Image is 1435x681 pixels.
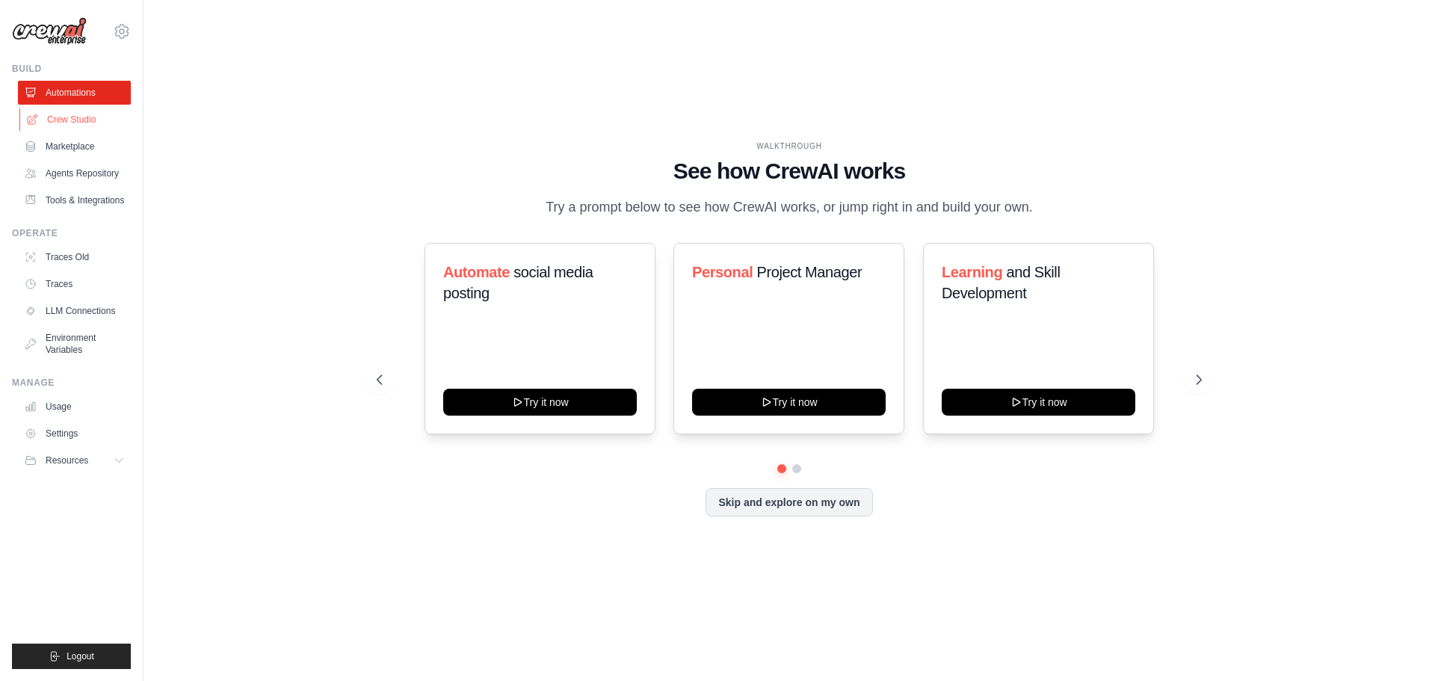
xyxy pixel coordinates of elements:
span: social media posting [443,264,593,301]
a: Environment Variables [18,326,131,362]
span: Learning [942,264,1002,280]
a: Automations [18,81,131,105]
div: Operate [12,227,131,239]
a: Agents Repository [18,161,131,185]
img: Logo [12,17,87,46]
span: Logout [67,650,94,662]
span: Automate [443,264,510,280]
span: Resources [46,454,88,466]
a: Crew Studio [19,108,132,132]
button: Try it now [692,389,886,416]
div: Build [12,63,131,75]
h1: See how CrewAI works [377,158,1202,185]
div: Manage [12,377,131,389]
span: and Skill Development [942,264,1060,301]
a: Traces Old [18,245,131,269]
span: Project Manager [757,264,862,280]
button: Try it now [443,389,637,416]
span: Personal [692,264,753,280]
a: Marketplace [18,135,131,158]
a: Traces [18,272,131,296]
a: Settings [18,422,131,446]
button: Try it now [942,389,1135,416]
button: Resources [18,449,131,472]
a: Usage [18,395,131,419]
a: Tools & Integrations [18,188,131,212]
div: WALKTHROUGH [377,141,1202,152]
p: Try a prompt below to see how CrewAI works, or jump right in and build your own. [538,197,1040,218]
button: Skip and explore on my own [706,488,872,517]
a: LLM Connections [18,299,131,323]
button: Logout [12,644,131,669]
